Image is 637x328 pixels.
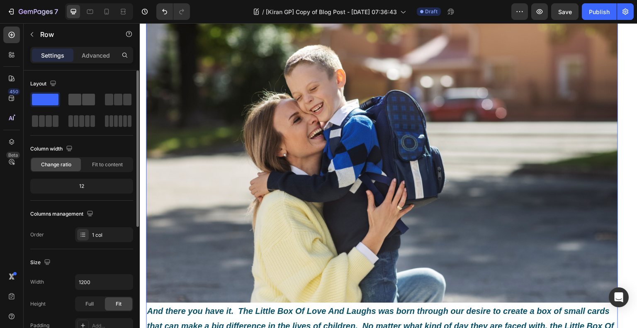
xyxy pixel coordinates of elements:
[82,51,110,60] p: Advanced
[8,88,20,95] div: 450
[30,143,74,155] div: Column width
[551,3,579,20] button: Save
[582,3,617,20] button: Publish
[266,7,397,16] span: [Kiran GP] Copy of Blog Post - [DATE] 07:36:43
[262,7,264,16] span: /
[30,300,46,308] div: Height
[30,78,58,90] div: Layout
[425,8,438,15] span: Draft
[30,209,95,220] div: Columns management
[54,7,58,17] p: 7
[30,257,52,268] div: Size
[92,161,123,168] span: Fit to content
[140,23,637,328] iframe: Design area
[589,7,610,16] div: Publish
[6,152,20,158] div: Beta
[558,8,572,15] span: Save
[116,300,122,308] span: Fit
[92,231,131,239] div: 1 col
[85,300,94,308] span: Full
[156,3,190,20] div: Undo/Redo
[609,287,629,307] div: Open Intercom Messenger
[32,180,131,192] div: 12
[30,278,44,286] div: Width
[40,29,111,39] p: Row
[41,51,64,60] p: Settings
[41,161,71,168] span: Change ratio
[3,3,62,20] button: 7
[75,275,133,289] input: Auto
[30,231,44,238] div: Order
